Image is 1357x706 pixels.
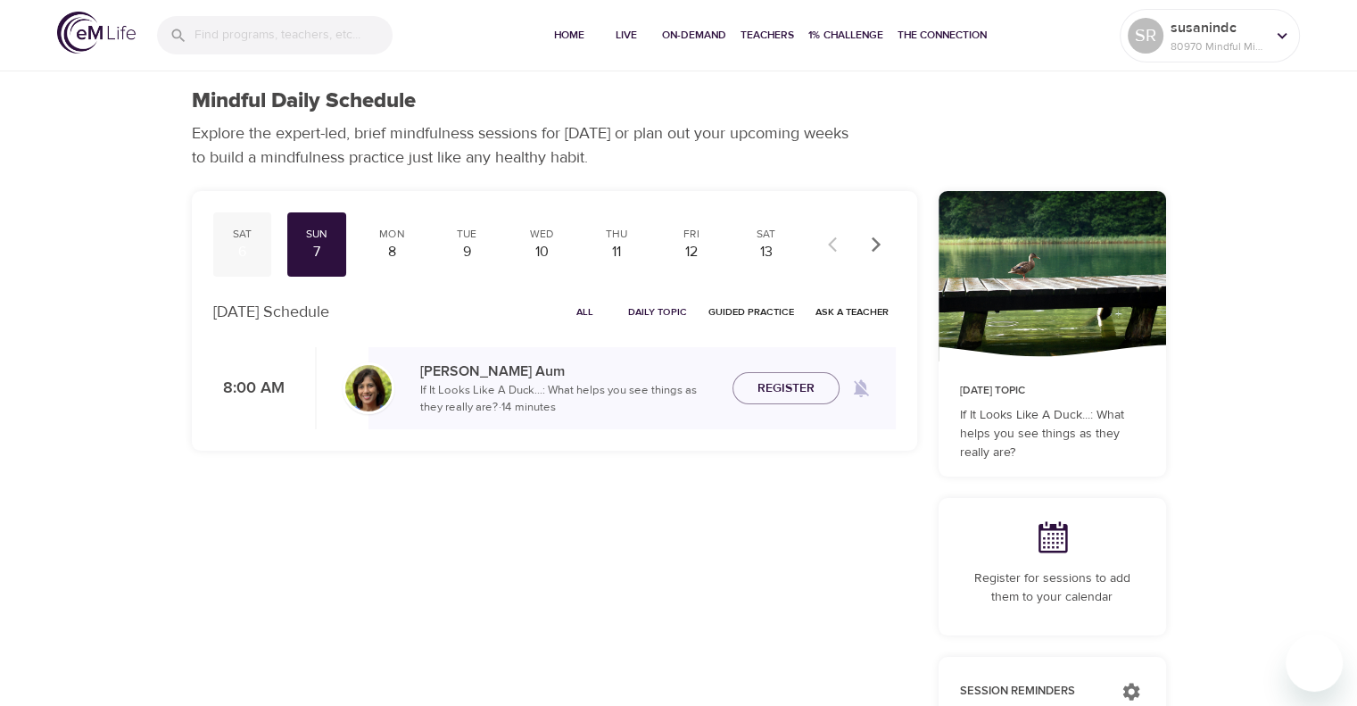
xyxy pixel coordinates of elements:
div: Mon [369,227,414,242]
img: Alisha%20Aum%208-9-21.jpg [345,365,392,411]
p: Session Reminders [960,683,1104,701]
img: logo [57,12,136,54]
span: Live [605,26,648,45]
div: Sat [744,227,789,242]
div: Thu [594,227,639,242]
span: Register [757,378,815,400]
div: 11 [594,242,639,262]
span: 1% Challenge [808,26,883,45]
div: 13 [744,242,789,262]
div: 8 [369,242,414,262]
button: Ask a Teacher [808,298,896,326]
div: Sun [294,227,339,242]
div: 10 [519,242,564,262]
h1: Mindful Daily Schedule [192,88,416,114]
button: Daily Topic [621,298,694,326]
div: Fri [669,227,714,242]
p: If It Looks Like A Duck...: What helps you see things as they really are? [960,406,1145,462]
p: [DATE] Schedule [213,300,329,324]
p: 80970 Mindful Minutes [1171,38,1265,54]
button: Register [732,372,840,405]
p: susanindc [1171,17,1265,38]
div: 6 [220,242,265,262]
div: Sat [220,227,265,242]
div: 12 [669,242,714,262]
span: Guided Practice [708,303,794,320]
span: Teachers [741,26,794,45]
span: Home [548,26,591,45]
iframe: Button to launch messaging window [1286,635,1343,692]
div: Tue [444,227,489,242]
div: 9 [444,242,489,262]
p: [DATE] Topic [960,383,1145,399]
span: All [564,303,607,320]
div: Wed [519,227,564,242]
p: Explore the expert-led, brief mindfulness sessions for [DATE] or plan out your upcoming weeks to ... [192,121,861,170]
div: 7 [294,242,339,262]
span: Remind me when a class goes live every Sunday at 8:00 AM [840,367,882,410]
input: Find programs, teachers, etc... [194,16,393,54]
p: [PERSON_NAME] Aum [420,361,718,382]
span: Daily Topic [628,303,687,320]
button: Guided Practice [701,298,801,326]
span: Ask a Teacher [815,303,889,320]
p: If It Looks Like A Duck...: What helps you see things as they really are? · 14 minutes [420,382,718,417]
button: All [557,298,614,326]
span: The Connection [898,26,987,45]
p: Register for sessions to add them to your calendar [960,569,1145,607]
span: On-Demand [662,26,726,45]
div: SR [1128,18,1163,54]
p: 8:00 AM [213,377,285,401]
